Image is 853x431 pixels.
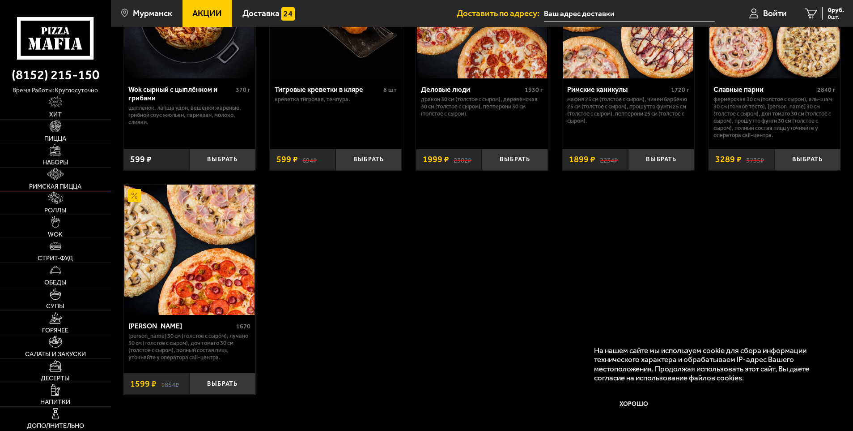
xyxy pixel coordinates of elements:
span: 3289 ₽ [715,155,742,164]
span: Акции [192,9,222,17]
span: 1670 [236,323,250,330]
span: 1720 г [671,86,689,94]
span: Обеды [44,280,67,286]
span: 8 шт [383,86,397,94]
div: [PERSON_NAME] [128,322,234,330]
span: 0 шт. [828,14,844,20]
s: 2234 ₽ [600,155,618,164]
span: 0 руб. [828,7,844,13]
p: Фермерская 30 см (толстое с сыром), Аль-Шам 30 см (тонкое тесто), [PERSON_NAME] 30 см (толстое с ... [713,96,836,138]
div: Тигровые креветки в кляре [275,85,381,94]
p: Мафия 25 см (толстое с сыром), Чикен Барбекю 25 см (толстое с сыром), Прошутто Фунги 25 см (толст... [567,96,689,125]
span: 1930 г [525,86,543,94]
span: 599 ₽ [130,155,152,164]
span: Салаты и закуски [25,351,86,358]
img: 15daf4d41897b9f0e9f617042186c801.svg [281,7,295,21]
span: Стрит-фуд [38,255,73,262]
div: Деловые люди [421,85,522,94]
span: 599 ₽ [276,155,298,164]
button: Выбрать [774,149,840,171]
s: 1854 ₽ [161,379,179,388]
div: Римские каникулы [567,85,669,94]
s: 3735 ₽ [746,155,764,164]
span: Хит [49,112,62,118]
p: Дракон 30 см (толстое с сыром), Деревенская 30 см (толстое с сыром), Пепперони 30 см (толстое с с... [421,96,543,117]
input: Ваш адрес доставки [544,5,714,22]
button: Выбрать [189,373,255,395]
span: 1599 ₽ [130,379,157,388]
span: 1899 ₽ [569,155,595,164]
span: Римская пицца [29,184,81,190]
a: АкционныйХет Трик [123,185,255,315]
span: Роллы [44,207,67,214]
s: 2302 ₽ [454,155,471,164]
span: Супы [46,303,64,310]
s: 694 ₽ [302,155,317,164]
button: Хорошо [594,391,674,418]
span: Доставка [242,9,280,17]
p: [PERSON_NAME] 30 см (толстое с сыром), Лучано 30 см (толстое с сыром), Дон Томаго 30 см (толстое ... [128,332,250,361]
span: Пицца [44,136,66,142]
span: WOK [48,232,63,238]
button: Выбрать [189,149,255,171]
span: Горячее [42,328,68,334]
span: 1999 ₽ [423,155,449,164]
span: Наборы [42,159,68,166]
img: Хет Трик [124,185,255,315]
button: Выбрать [482,149,548,171]
span: Войти [763,9,787,17]
span: Доставить по адресу: [457,9,544,17]
span: Мурманск [133,9,172,17]
button: Выбрать [335,149,402,171]
span: 2840 г [817,86,836,94]
span: Дополнительно [27,423,84,429]
p: креветка тигровая, темпура. [275,96,397,103]
span: Десерты [41,375,70,382]
p: На нашем сайте мы используем cookie для сбора информации технического характера и обрабатываем IP... [594,346,827,383]
span: 370 г [236,86,250,94]
img: Акционный [128,189,141,203]
div: Wok сырный с цыплёнком и грибами [128,85,233,102]
span: Напитки [40,399,70,405]
p: цыпленок, лапша удон, вешенки жареные, грибной соус Жюльен, пармезан, молоко, сливки. [128,104,250,126]
div: Славные парни [713,85,815,94]
button: Выбрать [628,149,694,171]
